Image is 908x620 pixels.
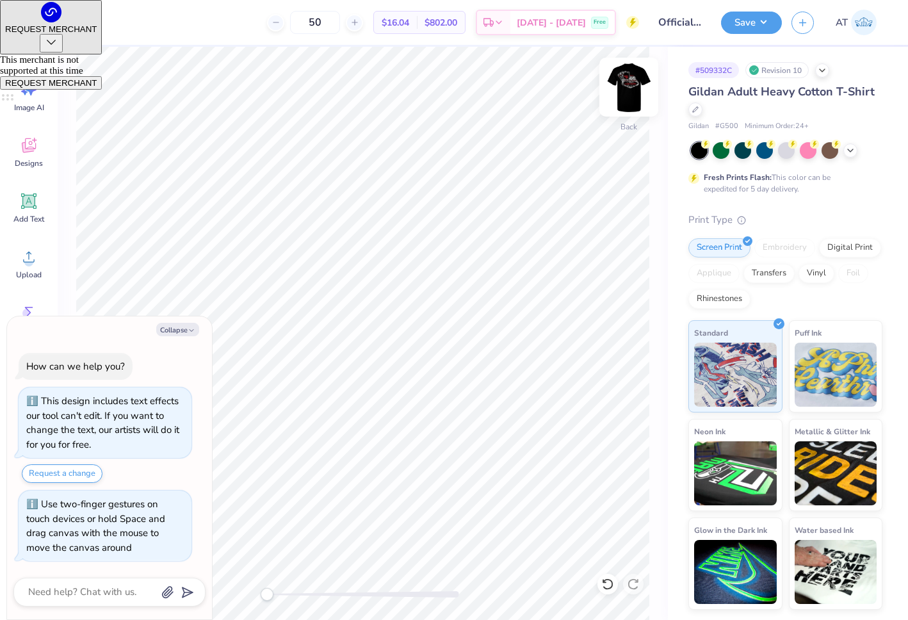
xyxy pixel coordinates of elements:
strong: Fresh Prints Flash: [704,172,772,183]
div: This design includes text effects our tool can't edit. If you want to change the text, our artist... [26,395,179,451]
div: Back [620,121,637,133]
img: Metallic & Glitter Ink [795,441,877,505]
span: Designs [15,158,43,168]
span: Image AI [14,102,44,113]
div: Screen Print [688,238,750,257]
span: # G500 [715,121,738,132]
button: Request a change [22,464,102,483]
img: Neon Ink [694,441,777,505]
span: Water based Ink [795,523,854,537]
img: Glow in the Dark Ink [694,540,777,604]
div: Embroidery [754,238,815,257]
span: Gildan [688,121,709,132]
div: Applique [688,264,740,283]
span: Upload [16,270,42,280]
span: Glow in the Dark Ink [694,523,767,537]
span: Standard [694,326,728,339]
div: Print Type [688,213,882,227]
div: Foil [838,264,868,283]
div: How can we help you? [26,360,125,373]
div: Vinyl [799,264,834,283]
span: Metallic & Glitter Ink [795,425,870,438]
span: Neon Ink [694,425,726,438]
span: Add Text [13,214,44,224]
img: Water based Ink [795,540,877,604]
img: Puff Ink [795,343,877,407]
div: Rhinestones [688,290,750,309]
span: Puff Ink [795,326,822,339]
span: Minimum Order: 24 + [745,121,809,132]
div: Digital Print [819,238,881,257]
div: Use two-finger gestures on touch devices or hold Space and drag canvas with the mouse to move the... [26,498,165,554]
div: Accessibility label [261,588,273,601]
div: This color can be expedited for 5 day delivery. [704,172,861,195]
div: Transfers [743,264,795,283]
button: Collapse [156,323,199,336]
img: Standard [694,343,777,407]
